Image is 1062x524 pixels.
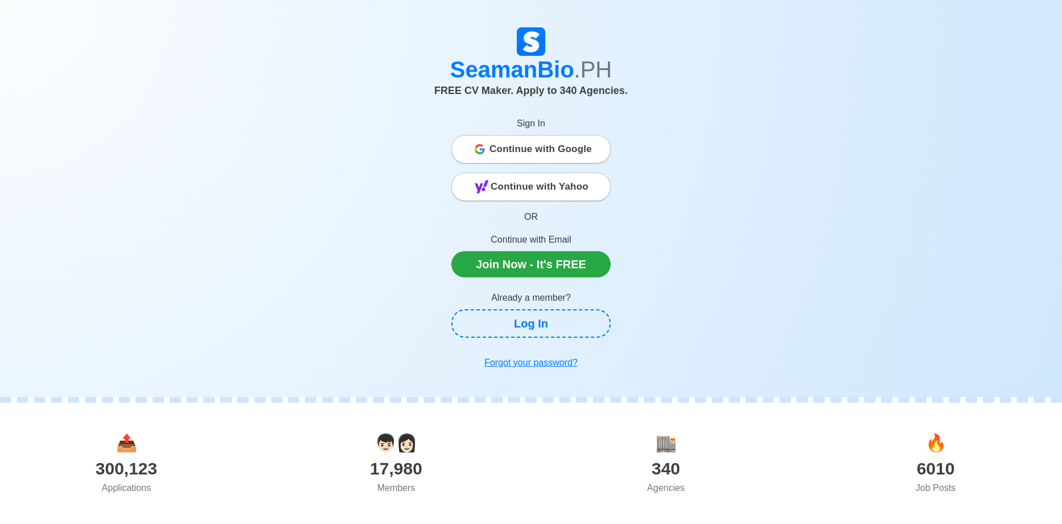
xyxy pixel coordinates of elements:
p: Already a member? [451,291,611,305]
button: Continue with Yahoo [451,173,611,201]
span: Continue with Google [489,138,592,161]
span: jobs [925,433,946,452]
div: 17,980 [261,456,531,481]
span: FREE CV Maker. Apply to 340 Agencies. [434,85,628,96]
p: Continue with Email [451,233,611,247]
p: Sign In [451,117,611,130]
div: 340 [531,456,801,481]
div: Members [261,481,531,495]
h1: SeamanBio [215,56,847,83]
span: .PH [574,57,612,82]
a: Log In [451,309,611,338]
a: Join Now - It's FREE [451,251,611,277]
span: agencies [656,433,677,452]
u: Forgot your password? [484,358,578,367]
p: OR [451,210,611,224]
button: Continue with Google [451,135,611,163]
a: Forgot your password? [451,351,611,374]
div: Agencies [531,481,801,495]
span: Continue with Yahoo [491,175,588,198]
span: users [375,433,417,452]
img: Logo [517,27,545,56]
span: applications [116,433,137,452]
